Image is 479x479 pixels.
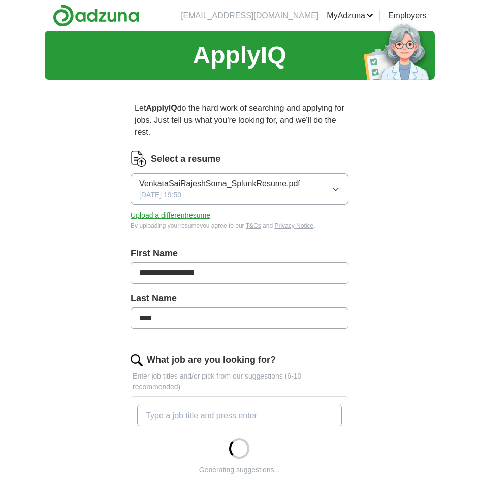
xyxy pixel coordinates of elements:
[131,221,348,230] div: By uploading your resume you agree to our and .
[246,222,261,229] a: T&Cs
[139,178,300,190] span: VenkataSaiRajeshSoma_SplunkResume.pdf
[131,292,348,305] label: Last Name
[131,354,143,366] img: search.png
[131,173,348,205] button: VenkataSaiRajeshSoma_SplunkResume.pdf[DATE] 19:50
[131,210,210,221] button: Upload a differentresume
[388,10,427,22] a: Employers
[181,10,318,22] li: [EMAIL_ADDRESS][DOMAIN_NAME]
[193,37,286,74] h1: ApplyIQ
[131,98,348,143] p: Let do the hard work of searching and applying for jobs. Just tell us what you're looking for, an...
[139,190,181,200] span: [DATE] 19:50
[146,104,177,112] strong: ApplyIQ
[131,371,348,392] p: Enter job titles and/or pick from our suggestions (6-10 recommended)
[327,10,373,22] a: MyAdzuna
[147,353,276,367] label: What job are you looking for?
[274,222,313,229] a: Privacy Notice
[131,151,147,167] img: CV Icon
[53,4,139,27] img: Adzuna logo
[151,152,220,166] label: Select a resume
[199,465,280,475] div: Generating suggestions...
[131,247,348,260] label: First Name
[137,405,342,426] input: Type a job title and press enter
